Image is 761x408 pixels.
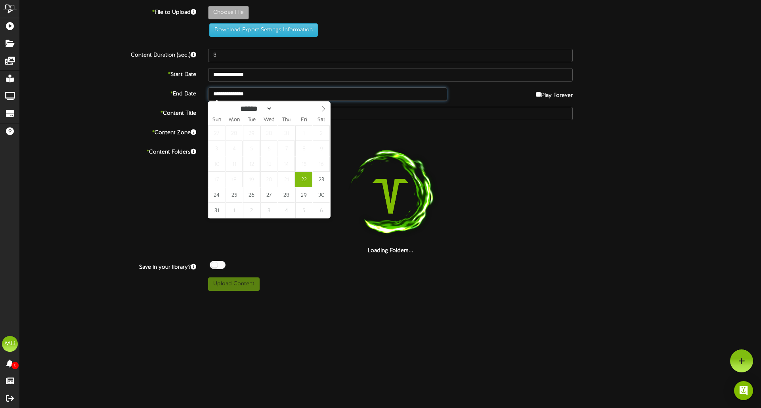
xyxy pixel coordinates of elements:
[226,125,243,141] span: July 28, 2025
[260,203,277,218] span: September 3, 2025
[208,187,225,203] span: August 24, 2025
[295,172,312,187] span: August 22, 2025
[14,126,202,137] label: Content Zone
[313,118,330,123] span: Sat
[536,87,573,100] label: Play Forever
[14,87,202,98] label: End Date
[260,172,277,187] span: August 20, 2025
[14,68,202,79] label: Start Date
[208,118,226,123] span: Sun
[226,172,243,187] span: August 18, 2025
[208,277,260,291] button: Upload Content
[208,107,573,120] input: Title of this Content
[340,146,441,247] img: loading-spinner-1.png
[278,125,295,141] span: July 31, 2025
[208,156,225,172] span: August 10, 2025
[260,125,277,141] span: July 30, 2025
[11,362,19,369] span: 0
[208,141,225,156] span: August 3, 2025
[243,156,260,172] span: August 12, 2025
[278,118,295,123] span: Thu
[272,104,301,113] input: Year
[295,141,312,156] span: August 8, 2025
[2,336,18,352] div: MD
[278,203,295,218] span: September 4, 2025
[14,49,202,59] label: Content Duration (sec.)
[208,203,225,218] span: August 31, 2025
[536,92,541,97] input: Play Forever
[313,187,330,203] span: August 30, 2025
[368,248,413,254] strong: Loading Folders...
[14,107,202,118] label: Content Title
[243,125,260,141] span: July 29, 2025
[313,141,330,156] span: August 9, 2025
[260,156,277,172] span: August 13, 2025
[313,172,330,187] span: August 23, 2025
[226,141,243,156] span: August 4, 2025
[278,187,295,203] span: August 28, 2025
[260,118,278,123] span: Wed
[14,146,202,156] label: Content Folders
[313,125,330,141] span: August 2, 2025
[243,203,260,218] span: September 2, 2025
[226,156,243,172] span: August 11, 2025
[243,118,260,123] span: Tue
[208,172,225,187] span: August 17, 2025
[243,187,260,203] span: August 26, 2025
[226,187,243,203] span: August 25, 2025
[14,6,202,17] label: File to Upload
[278,156,295,172] span: August 14, 2025
[226,118,243,123] span: Mon
[205,27,318,33] a: Download Export Settings Information
[313,156,330,172] span: August 16, 2025
[209,23,318,37] button: Download Export Settings Information
[295,118,313,123] span: Fri
[295,187,312,203] span: August 29, 2025
[260,141,277,156] span: August 6, 2025
[14,261,202,271] label: Save in your library?
[243,172,260,187] span: August 19, 2025
[295,203,312,218] span: September 5, 2025
[278,141,295,156] span: August 7, 2025
[278,172,295,187] span: August 21, 2025
[226,203,243,218] span: September 1, 2025
[734,381,753,400] div: Open Intercom Messenger
[295,156,312,172] span: August 15, 2025
[208,125,225,141] span: July 27, 2025
[295,125,312,141] span: August 1, 2025
[260,187,277,203] span: August 27, 2025
[243,141,260,156] span: August 5, 2025
[313,203,330,218] span: September 6, 2025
